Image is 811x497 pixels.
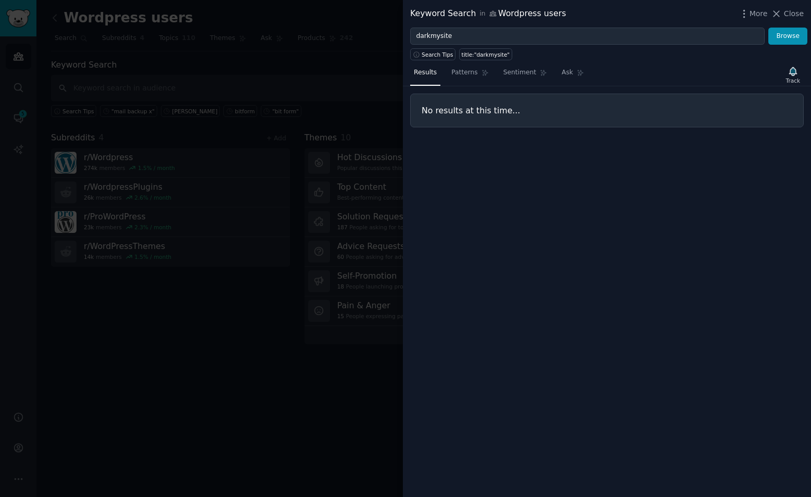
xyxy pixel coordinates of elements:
a: Patterns [448,64,492,86]
a: Ask [558,64,588,86]
span: Results [414,68,437,77]
button: More [739,8,768,19]
span: Search Tips [422,51,453,58]
button: Track [782,64,804,86]
button: Search Tips [410,48,455,60]
span: Patterns [451,68,477,77]
button: Browse [768,28,807,45]
span: More [750,8,768,19]
div: title:"darkmysite" [462,51,510,58]
div: Keyword Search Wordpress users [410,7,566,20]
div: Track [786,77,800,84]
a: title:"darkmysite" [459,48,512,60]
a: Results [410,64,440,86]
h3: No results at this time... [422,105,792,116]
span: Sentiment [503,68,536,77]
span: Close [784,8,804,19]
span: in [479,9,485,19]
button: Close [771,8,804,19]
input: Try a keyword related to your business [410,28,765,45]
span: Ask [562,68,573,77]
a: Sentiment [500,64,551,86]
